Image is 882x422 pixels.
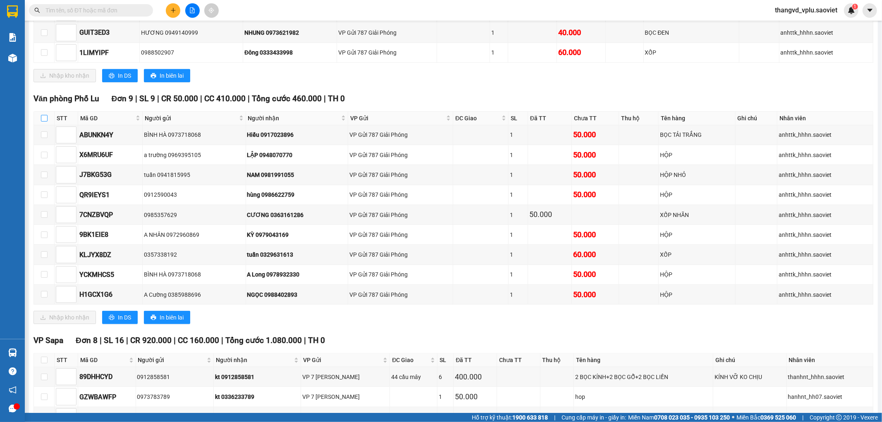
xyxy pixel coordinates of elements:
div: 2 BỌC KÍNH+2 BỌC GỖ+2 BỌC LIỀN [575,372,712,381]
div: anhttk_hhhn.saoviet [779,250,872,259]
div: HỘP NHỎ [660,170,734,179]
div: VP Gửi 787 Giải Phóng [349,210,452,219]
div: anhttk_hhhn.saoviet [779,270,872,279]
img: warehouse-icon [8,54,17,62]
div: A Long 0978932330 [247,270,347,279]
td: KLJYX8DZ [78,245,143,265]
div: VP Gửi 787 Giải Phóng [338,48,435,57]
th: Đã TT [454,353,497,367]
button: printerIn DS [102,69,138,82]
div: HƯƠNG 0949140999 [141,28,241,37]
td: VP Gửi 787 Giải Phóng [348,225,453,245]
th: Tên hàng [574,353,713,367]
div: anhttk_hhhn.saoviet [781,28,872,37]
div: 1 [510,130,526,139]
td: 9BK1EIE8 [78,225,143,245]
div: đồi quan 6 [391,412,436,421]
span: Miền Nam [628,413,730,422]
div: Hiếu 0917023896 [247,130,347,139]
span: TH 0 [328,94,345,103]
td: 1LIMYIPF [78,43,140,63]
th: Đã TT [528,112,572,125]
div: thanhnt_hhhn.saoviet [788,412,872,421]
td: GUIT3ED3 [78,23,140,43]
span: message [9,405,17,412]
td: X6MRU6UF [78,145,143,165]
td: J7BKG53G [78,165,143,185]
td: 89DHHCYD [78,367,136,387]
div: 60.000 [573,249,617,260]
div: VP Gửi 787 Giải Phóng [349,290,452,299]
div: GZWBAWFP [79,392,134,402]
th: SL [437,353,454,367]
span: In biên lai [160,313,184,322]
th: Thu hộ [619,112,659,125]
td: 7CNZBVQP [78,205,143,225]
span: | [802,413,803,422]
div: 2WQM2LF7 [79,412,134,422]
div: KÍNH VỠ KO CHỊU [715,372,785,381]
div: XỐP [575,412,712,421]
span: | [221,336,223,345]
div: 50.000 [573,189,617,200]
span: Tổng cước 1.080.000 [225,336,302,345]
div: Thành 0989662536 [137,412,213,421]
span: caret-down [866,7,874,14]
div: 1 [491,28,507,37]
div: hùng 0986622759 [247,190,347,199]
div: NAM 0981991055 [247,170,347,179]
th: SL [509,112,528,125]
td: VP Gửi 787 Giải Phóng [348,205,453,225]
div: YCKMHCS5 [79,269,141,280]
div: 0357338192 [144,250,244,259]
span: In DS [118,313,131,322]
div: NGỌC 0988402893 [247,290,347,299]
button: printerIn DS [102,311,138,324]
div: XỐP [660,250,734,259]
div: BÌNH HÀ 0973718068 [144,270,244,279]
div: A NHÂN 0972960869 [144,230,244,239]
th: Chưa TT [572,112,619,125]
td: VP Gửi 787 Giải Phóng [348,185,453,205]
input: Tìm tên, số ĐT hoặc mã đơn [45,6,143,15]
th: Chưa TT [497,353,540,367]
div: 50.000 [573,169,617,181]
th: Tên hàng [659,112,736,125]
button: plus [166,3,180,18]
div: a trường 0969395105 [144,150,244,160]
span: Người gửi [138,355,206,365]
div: XỐP [645,48,738,57]
strong: 0708 023 035 - 0935 103 250 [654,414,730,421]
span: plus [170,7,176,13]
span: printer [109,315,115,321]
span: Đơn 9 [112,94,134,103]
div: 7CNZBVQP [79,210,141,220]
span: In biên lai [160,71,184,80]
span: ĐC Giao [392,355,429,365]
div: 1 [491,48,507,57]
div: NHUNG 0973621982 [244,28,335,37]
span: search [34,7,40,13]
div: CƯƠNG 0363161286 [247,210,347,219]
td: VP Gửi 787 Giải Phóng [348,165,453,185]
div: KỲ 0979043169 [247,230,347,239]
span: Hỗ trợ kỹ thuật: [472,413,548,422]
img: icon-new-feature [848,7,855,14]
div: anhttk_hhhn.saoviet [779,170,872,179]
button: caret-down [863,3,877,18]
div: kt 0336233789 [215,392,299,401]
th: Thu hộ [540,353,574,367]
div: 0988502907 [141,48,241,57]
span: Miền Bắc [736,413,796,422]
div: VP 7 [PERSON_NAME] [302,372,388,381]
div: 9BK1EIE8 [79,229,141,240]
span: ⚪️ [732,416,734,419]
span: copyright [836,415,842,420]
div: 1 [510,270,526,279]
img: warehouse-icon [8,348,17,357]
span: | [174,336,176,345]
span: aim [208,7,214,13]
div: tuấn 0329631613 [247,250,347,259]
span: file-add [189,7,195,13]
div: VP Gửi 787 Giải Phóng [349,190,452,199]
